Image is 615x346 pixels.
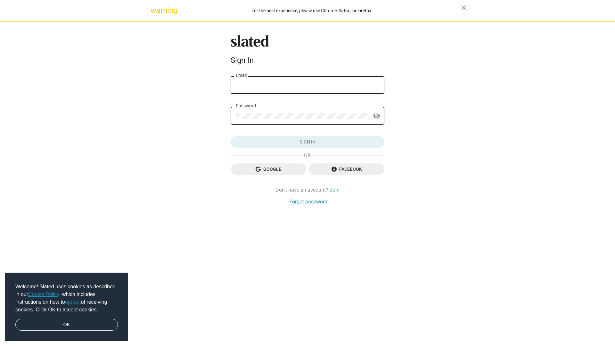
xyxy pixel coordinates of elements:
a: Join [330,186,340,193]
button: Show password [370,110,383,123]
mat-icon: visibility_off [373,111,381,121]
div: Sign In [231,56,384,65]
span: Facebook [314,163,379,175]
mat-icon: close [460,4,468,12]
a: opt-out [65,299,81,305]
mat-icon: warning [151,6,158,14]
a: Forgot password [289,198,327,205]
a: Cookie Policy [28,292,59,297]
a: dismiss cookie message [15,319,118,331]
div: For the best experience, please use Chrome, Safari, or Firefox. [163,6,461,15]
span: Welcome! Slated uses cookies as described in our , which includes instructions on how to of recei... [15,283,118,314]
button: Google [231,163,306,175]
span: Google [236,163,301,175]
div: Don't have an account? [231,186,384,193]
div: cookieconsent [5,273,128,341]
sl-branding: Sign In [231,35,384,68]
button: Facebook [309,163,384,175]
